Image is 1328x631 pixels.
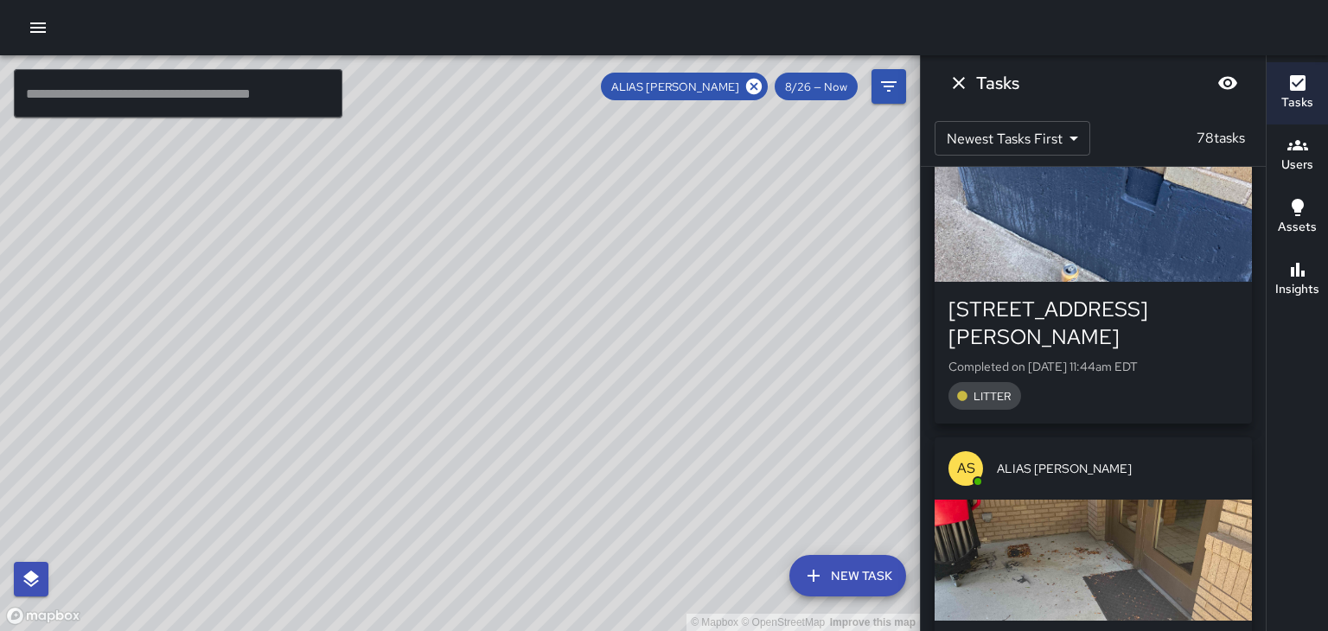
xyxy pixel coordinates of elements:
[935,121,1090,156] div: Newest Tasks First
[997,460,1238,477] span: ALIAS [PERSON_NAME]
[601,73,768,100] div: ALIAS [PERSON_NAME]
[1267,124,1328,187] button: Users
[1267,187,1328,249] button: Assets
[1281,156,1313,175] h6: Users
[935,99,1252,424] button: ASALIAS [PERSON_NAME][STREET_ADDRESS][PERSON_NAME]Completed on [DATE] 11:44am EDTLITTER
[976,69,1019,97] h6: Tasks
[1275,280,1319,299] h6: Insights
[1210,66,1245,100] button: Blur
[948,296,1238,351] div: [STREET_ADDRESS][PERSON_NAME]
[948,358,1238,375] p: Completed on [DATE] 11:44am EDT
[1267,62,1328,124] button: Tasks
[1267,249,1328,311] button: Insights
[1278,218,1317,237] h6: Assets
[871,69,906,104] button: Filters
[789,555,906,596] button: New Task
[957,458,975,479] p: AS
[601,80,750,94] span: ALIAS [PERSON_NAME]
[1281,93,1313,112] h6: Tasks
[963,389,1021,404] span: LITTER
[942,66,976,100] button: Dismiss
[775,80,858,94] span: 8/26 — Now
[1190,128,1252,149] p: 78 tasks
